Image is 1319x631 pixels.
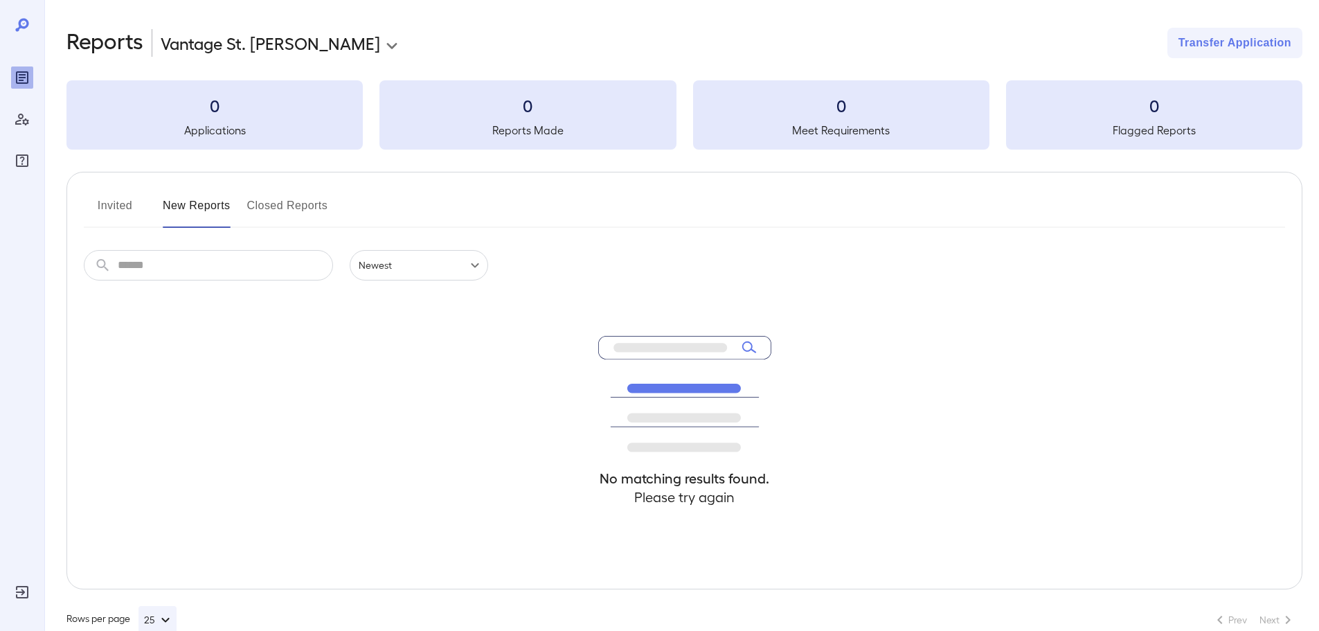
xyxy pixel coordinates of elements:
h4: No matching results found. [598,469,771,488]
p: Vantage St. [PERSON_NAME] [161,32,380,54]
div: FAQ [11,150,33,172]
summary: 0Applications0Reports Made0Meet Requirements0Flagged Reports [66,80,1302,150]
h3: 0 [379,94,676,116]
nav: pagination navigation [1205,609,1302,631]
button: Invited [84,195,146,228]
h5: Flagged Reports [1006,122,1302,139]
div: Manage Users [11,108,33,130]
button: Closed Reports [247,195,328,228]
h2: Reports [66,28,143,58]
h3: 0 [693,94,989,116]
h3: 0 [1006,94,1302,116]
h5: Applications [66,122,363,139]
h4: Please try again [598,488,771,506]
h3: 0 [66,94,363,116]
div: Newest [350,250,488,281]
h5: Meet Requirements [693,122,989,139]
button: Transfer Application [1167,28,1302,58]
div: Log Out [11,581,33,603]
div: Reports [11,66,33,89]
button: New Reports [163,195,231,228]
h5: Reports Made [379,122,676,139]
